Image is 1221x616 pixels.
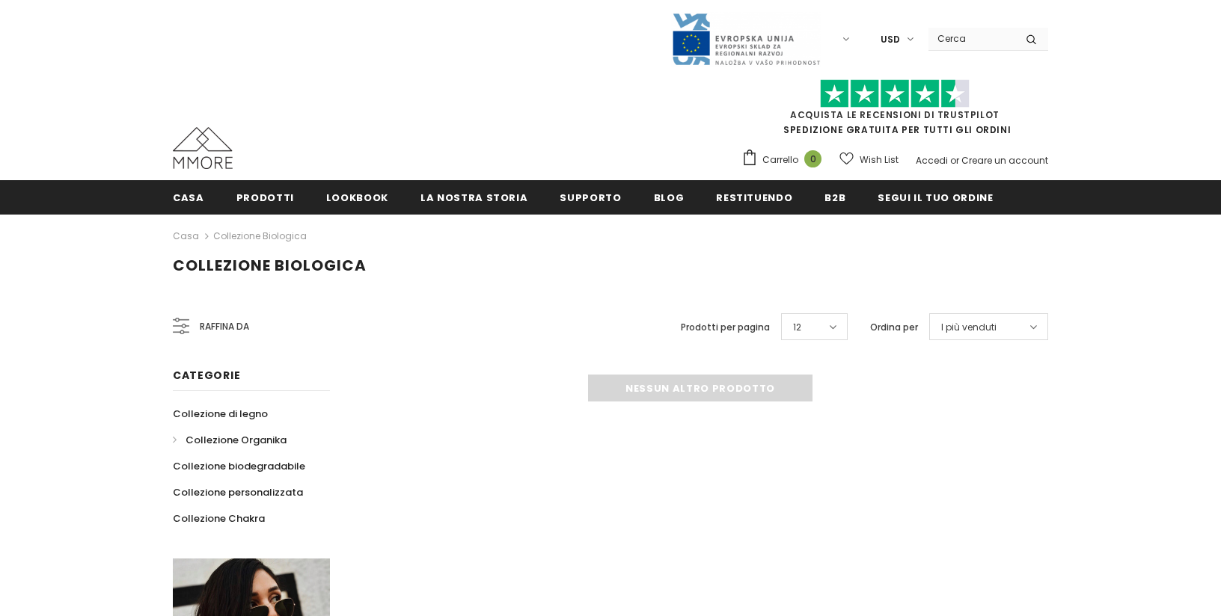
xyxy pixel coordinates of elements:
[173,127,233,169] img: Casi MMORE
[173,227,199,245] a: Casa
[326,191,388,205] span: Lookbook
[173,511,265,526] span: Collezione Chakra
[839,147,899,173] a: Wish List
[236,180,294,214] a: Prodotti
[878,191,993,205] span: Segui il tuo ordine
[741,149,829,171] a: Carrello 0
[173,191,204,205] span: Casa
[681,320,770,335] label: Prodotti per pagina
[173,505,265,532] a: Collezione Chakra
[173,479,303,505] a: Collezione personalizzata
[654,180,685,214] a: Blog
[420,180,527,214] a: La nostra storia
[560,180,621,214] a: supporto
[200,318,249,335] span: Raffina da
[716,180,792,214] a: Restituendo
[173,255,367,276] span: Collezione biologica
[793,320,801,335] span: 12
[762,153,798,167] span: Carrello
[420,191,527,205] span: La nostra storia
[173,453,305,479] a: Collezione biodegradabile
[824,191,845,205] span: B2B
[671,32,821,45] a: Javni Razpis
[173,407,268,421] span: Collezione di legno
[804,150,821,167] span: 0
[173,180,204,214] a: Casa
[173,401,268,427] a: Collezione di legno
[941,320,997,335] span: I più venduti
[950,154,959,167] span: or
[173,459,305,473] span: Collezione biodegradabile
[560,191,621,205] span: supporto
[790,108,1000,121] a: Acquista le recensioni di TrustPilot
[173,427,287,453] a: Collezione Organika
[213,230,307,242] a: Collezione biologica
[916,154,948,167] a: Accedi
[654,191,685,205] span: Blog
[671,12,821,67] img: Javni Razpis
[820,79,970,108] img: Fidati di Pilot Stars
[961,154,1048,167] a: Creare un account
[741,86,1048,136] span: SPEDIZIONE GRATUITA PER TUTTI GLI ORDINI
[878,180,993,214] a: Segui il tuo ordine
[716,191,792,205] span: Restituendo
[870,320,918,335] label: Ordina per
[236,191,294,205] span: Prodotti
[881,32,900,47] span: USD
[860,153,899,167] span: Wish List
[824,180,845,214] a: B2B
[326,180,388,214] a: Lookbook
[186,433,287,447] span: Collezione Organika
[173,368,240,383] span: Categorie
[928,28,1015,49] input: Search Site
[173,485,303,499] span: Collezione personalizzata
